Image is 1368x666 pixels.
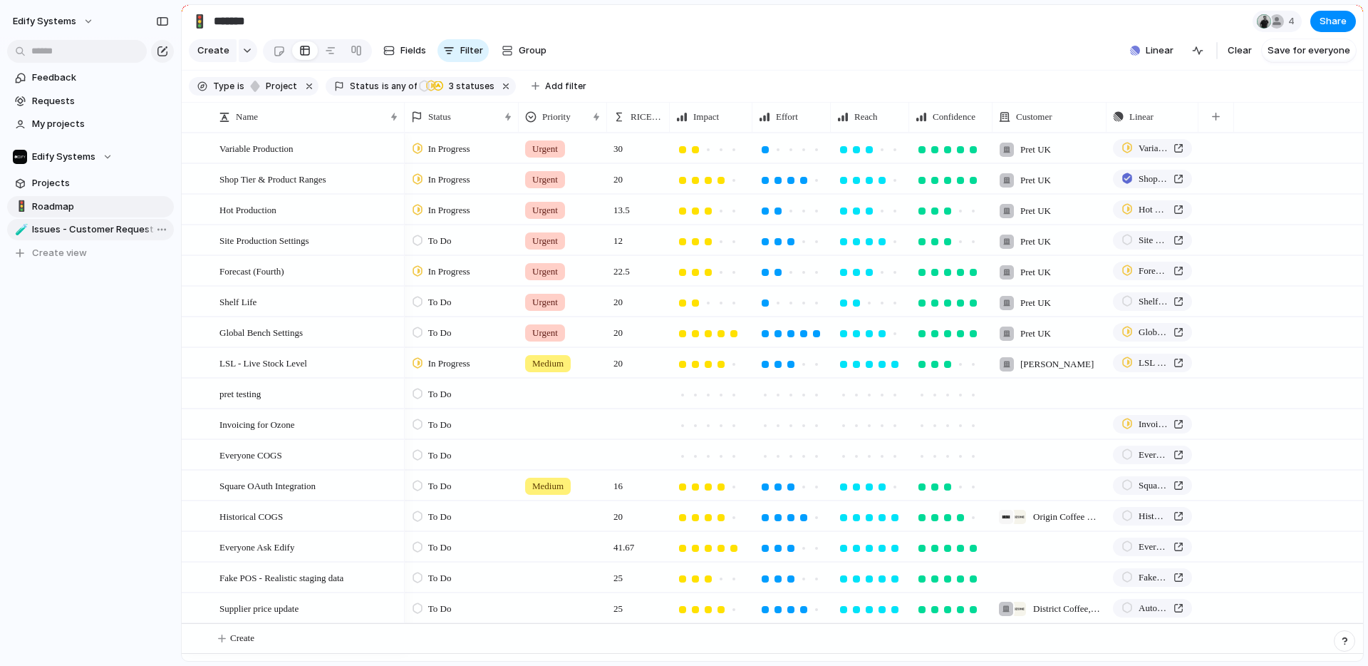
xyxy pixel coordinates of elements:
[1139,540,1168,554] span: Everyone Ask Edify
[1113,538,1192,556] a: Everyone Ask Edify
[1113,200,1192,219] a: Hot Production
[608,287,628,309] span: 20
[1320,14,1347,29] span: Share
[428,357,470,371] span: In Progress
[428,295,452,309] span: To Do
[428,602,452,616] span: To Do
[1139,601,1168,615] span: Auto-update default supplier pricing
[1113,599,1192,618] a: Auto-update default supplier pricing
[1033,510,1100,524] span: Origin Coffee Retail Limited , Ozone Coffee Roasters UK Ltd
[1139,356,1168,370] span: LSL - Live Stock Level
[389,80,417,93] span: any of
[1124,40,1179,61] button: Linear
[219,569,343,585] span: Fake POS - Realistic staging data
[1020,265,1051,280] span: Pret UK
[532,295,558,309] span: Urgent
[7,219,174,240] div: 🧪Issues - Customer Requests
[532,357,564,371] span: Medium
[219,538,294,555] span: Everyone Ask Edify
[608,226,628,248] span: 12
[32,222,169,237] span: Issues - Customer Requests
[7,91,174,112] a: Requests
[1020,204,1051,218] span: Pret UK
[428,449,452,463] span: To Do
[523,76,595,96] button: Add filter
[189,39,237,62] button: Create
[532,142,558,156] span: Urgent
[1139,509,1168,523] span: Historical COGS
[219,385,261,401] span: pret testing
[445,80,494,93] span: statuses
[519,43,546,58] span: Group
[1020,173,1051,188] span: Pret UK
[1262,39,1356,62] button: Save for everyone
[437,39,489,62] button: Filter
[219,232,309,248] span: Site Production Settings
[532,234,558,248] span: Urgent
[188,10,211,33] button: 🚦
[532,265,558,279] span: Urgent
[428,203,470,217] span: In Progress
[1113,139,1192,158] a: Variable Production
[418,78,497,94] button: 3 statuses
[32,71,169,85] span: Feedback
[230,631,254,645] span: Create
[608,349,628,371] span: 20
[32,246,87,260] span: Create view
[382,80,389,93] span: is
[6,10,101,33] button: Edify Systems
[219,293,256,309] span: Shelf Life
[213,80,234,93] span: Type
[7,67,174,88] a: Feedback
[1020,327,1051,341] span: Pret UK
[219,508,283,524] span: Historical COGS
[13,200,27,214] button: 🚦
[693,110,719,124] span: Impact
[854,110,877,124] span: Reach
[1033,602,1100,616] span: District Coffee , Ozone Coffee Roasters UK Ltd
[1113,292,1192,311] a: Shelf Life
[428,265,470,279] span: In Progress
[542,110,571,124] span: Priority
[460,43,483,58] span: Filter
[32,117,169,131] span: My projects
[532,173,558,187] span: Urgent
[428,387,452,401] span: To Do
[532,479,564,493] span: Medium
[608,318,628,340] span: 20
[1139,448,1168,462] span: Everyone COGS
[32,200,169,214] span: Roadmap
[532,326,558,340] span: Urgent
[1139,570,1168,585] span: Fake POS - Realistic staging data
[219,262,284,279] span: Forecast (Fourth)
[7,242,174,264] button: Create view
[428,541,452,555] span: To Do
[608,563,628,585] span: 25
[1113,354,1192,372] a: LSL - Live Stock Level
[1288,14,1299,29] span: 4
[1020,143,1051,157] span: Pret UK
[1113,415,1192,434] a: Invoicing (Ozone Back to Normal)
[1222,39,1258,62] button: Clear
[400,43,426,58] span: Fields
[1113,231,1192,250] a: Site Production Settings
[608,471,628,493] span: 16
[192,11,207,31] div: 🚦
[1139,478,1168,493] span: Square OAuth Integration
[1139,141,1168,155] span: Variable Production
[428,326,452,340] span: To Do
[219,477,316,493] span: Square OAuth Integration
[379,78,420,94] button: isany of
[532,203,558,217] span: Urgent
[1139,294,1168,309] span: Shelf Life
[608,533,640,555] span: 41.67
[236,110,258,124] span: Name
[237,80,244,93] span: is
[234,78,247,94] button: is
[7,146,174,168] button: Edify Systems
[1113,568,1192,587] a: Fake POS - Realistic staging data
[219,416,294,432] span: Invoicing for Ozone
[1146,43,1173,58] span: Linear
[15,222,25,238] div: 🧪
[1139,325,1168,339] span: Global Bench Settings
